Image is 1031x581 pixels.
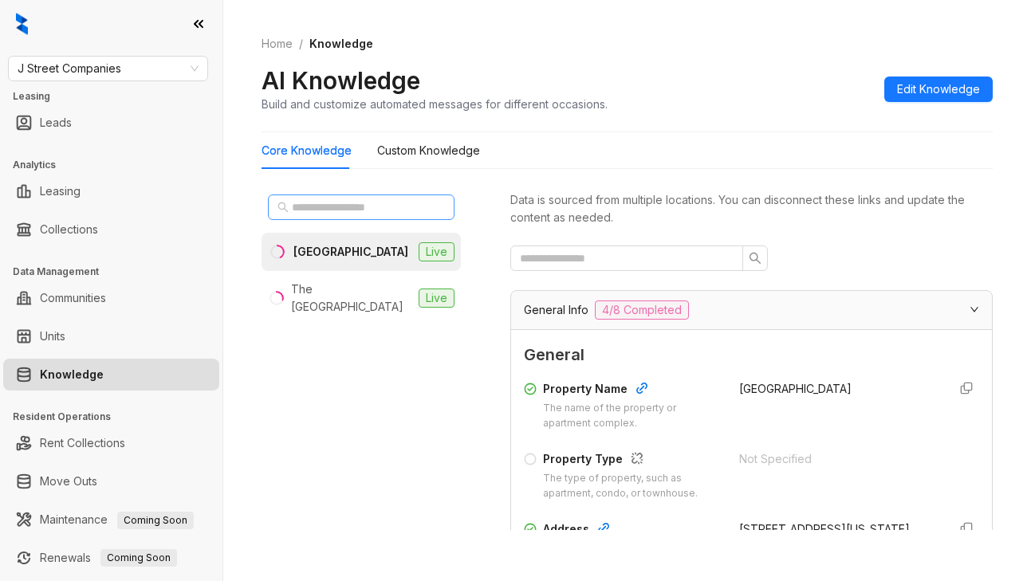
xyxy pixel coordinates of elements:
[293,243,408,261] div: [GEOGRAPHIC_DATA]
[3,175,219,207] li: Leasing
[543,450,720,471] div: Property Type
[40,465,97,497] a: Move Outs
[40,214,98,245] a: Collections
[3,107,219,139] li: Leads
[40,282,106,314] a: Communities
[419,289,455,308] span: Live
[543,520,720,541] div: Address
[262,65,420,96] h2: AI Knowledge
[543,471,720,501] div: The type of property, such as apartment, condo, or townhouse.
[262,96,608,112] div: Build and customize automated messages for different occasions.
[595,300,689,320] span: 4/8 Completed
[377,142,480,159] div: Custom Knowledge
[749,252,761,265] span: search
[40,542,177,574] a: RenewalsComing Soon
[739,382,852,395] span: [GEOGRAPHIC_DATA]
[40,107,72,139] a: Leads
[277,202,289,213] span: search
[511,291,992,329] div: General Info4/8 Completed
[3,282,219,314] li: Communities
[510,191,993,226] div: Data is sourced from multiple locations. You can disconnect these links and update the content as...
[543,380,720,401] div: Property Name
[40,427,125,459] a: Rent Collections
[291,281,412,316] div: The [GEOGRAPHIC_DATA]
[40,320,65,352] a: Units
[258,35,296,53] a: Home
[13,89,222,104] h3: Leasing
[13,265,222,279] h3: Data Management
[3,427,219,459] li: Rent Collections
[884,77,993,102] button: Edit Knowledge
[3,359,219,391] li: Knowledge
[524,343,979,367] span: General
[309,37,373,50] span: Knowledge
[897,80,980,98] span: Edit Knowledge
[543,401,720,431] div: The name of the property or apartment complex.
[13,410,222,424] h3: Resident Operations
[3,504,219,536] li: Maintenance
[419,242,455,261] span: Live
[3,465,219,497] li: Move Outs
[739,450,935,468] div: Not Specified
[40,175,81,207] a: Leasing
[100,549,177,567] span: Coming Soon
[299,35,303,53] li: /
[13,158,222,172] h3: Analytics
[3,214,219,245] li: Collections
[16,13,28,35] img: logo
[18,57,199,80] span: J Street Companies
[739,520,935,538] div: [STREET_ADDRESS][US_STATE]
[3,542,219,574] li: Renewals
[262,142,352,159] div: Core Knowledge
[3,320,219,352] li: Units
[970,304,979,314] span: expanded
[524,301,588,319] span: General Info
[40,359,104,391] a: Knowledge
[117,512,194,529] span: Coming Soon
